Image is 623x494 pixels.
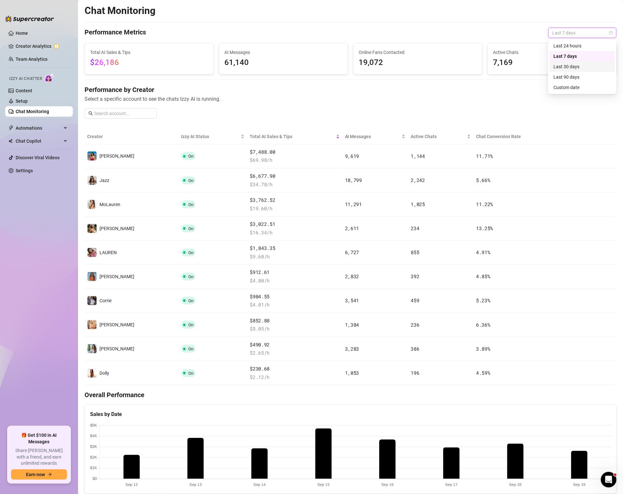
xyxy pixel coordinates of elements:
span: [PERSON_NAME] [99,226,134,231]
a: Content [16,88,32,93]
div: Sales by Date [90,410,611,418]
span: On [188,178,193,183]
span: 9,619 [345,153,359,159]
span: [PERSON_NAME] [99,274,134,279]
span: 6.36 % [476,321,490,328]
span: 2,832 [345,273,359,279]
span: 855 [411,249,419,255]
img: Chat Copilot [8,139,13,143]
div: Last 30 days [550,61,615,72]
img: Gracie [87,344,97,353]
span: 11.22 % [476,201,493,207]
a: Setup [16,98,28,104]
a: Home [16,31,28,36]
span: 18,799 [345,177,362,183]
img: MoLauren [87,200,97,209]
span: Chat Copilot [16,136,62,146]
span: 5.66 % [476,177,490,183]
th: Total AI Sales & Tips [247,129,342,144]
span: Jazz [99,178,109,183]
span: Dolly [99,370,109,376]
span: 3.89 % [476,345,490,352]
img: Ana [87,151,97,161]
span: $ 19.60 /h [250,205,339,213]
span: 5.23 % [476,297,490,304]
span: Active Chats [493,49,611,56]
th: AI Messages [342,129,408,144]
span: 🎁 Get $100 in AI Messages [11,432,67,445]
th: Active Chats [408,129,473,144]
span: Total AI Sales & Tips [250,133,334,140]
div: Last 24 hours [553,42,611,49]
span: $1,843.35 [250,244,339,252]
span: 234 [411,225,419,231]
img: ANGI [87,224,97,233]
span: On [188,154,193,159]
div: Last 90 days [550,72,615,82]
span: $3,762.52 [250,196,339,204]
span: AI Messages [224,49,342,56]
span: 1,025 [411,201,425,207]
div: Last 7 days [550,51,615,61]
span: On [188,202,193,207]
span: $ 5.05 /h [250,325,339,333]
span: On [188,346,193,351]
input: Search account... [94,110,153,117]
span: Corrie [99,298,112,303]
span: 196 [411,370,419,376]
span: [PERSON_NAME] [99,322,134,327]
span: 1,384 [345,321,359,328]
span: Last 7 days [552,28,613,38]
img: Rebecca [87,272,97,281]
span: MoLauren [99,202,120,207]
span: 386 [411,345,419,352]
span: arrow-right [47,472,52,477]
span: Izzy AI Chatter [9,76,42,82]
span: $3,022.51 [250,220,339,228]
span: On [188,250,193,255]
div: Last 90 days [553,73,611,81]
span: On [188,322,193,327]
span: $26,186 [90,58,119,67]
span: calendar [609,31,613,35]
span: 2,242 [411,177,425,183]
span: 3,283 [345,345,359,352]
span: [PERSON_NAME] [99,153,134,159]
span: 236 [411,321,419,328]
span: $ 4.80 /h [250,277,339,285]
th: Chat Conversion Rate [473,129,563,144]
span: Total AI Sales & Tips [90,49,208,56]
div: Last 30 days [553,63,611,70]
span: $6,677.90 [250,172,339,180]
span: 392 [411,273,419,279]
span: 19,072 [359,57,477,69]
span: Share [PERSON_NAME] with a friend, and earn unlimited rewards [11,448,67,467]
span: 4.59 % [476,370,490,376]
span: 4.91 % [476,249,490,255]
span: On [188,226,193,231]
span: Izzy AI Status [181,133,240,140]
span: 11.71 % [476,153,493,159]
span: 4.85 % [476,273,490,279]
h4: Performance by Creator [85,85,616,94]
span: search [88,111,93,116]
img: Jazz [87,176,97,185]
span: $ 34.78 /h [250,181,339,188]
span: $ 2.12 /h [250,373,339,381]
img: logo-BBDzfeDw.svg [5,16,54,22]
span: 3,541 [345,297,359,304]
div: Last 7 days [553,53,611,60]
img: ️‍LAUREN [87,248,97,257]
span: $852.88 [250,317,339,325]
img: Anthia [87,320,97,329]
span: 13.25 % [476,225,493,231]
span: 1,144 [411,153,425,159]
span: $ 4.81 /h [250,301,339,309]
span: ️‍LAUREN [99,250,117,255]
span: 7,169 [493,57,611,69]
span: Earn now [26,472,45,477]
iframe: Intercom live chat [601,472,616,487]
h4: Performance Metrics [85,28,146,38]
span: 6,727 [345,249,359,255]
h2: Chat Monitoring [85,5,155,17]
